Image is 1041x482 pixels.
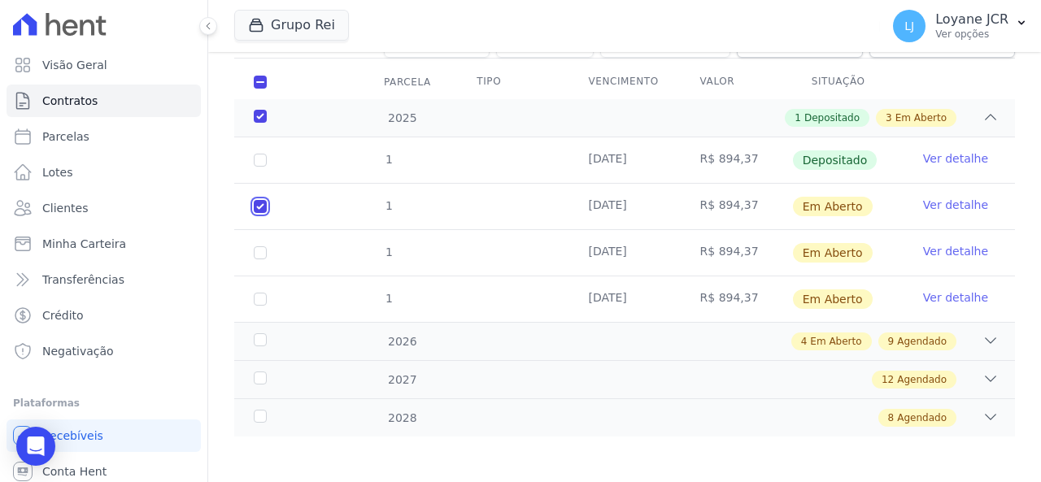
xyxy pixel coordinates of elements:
td: R$ 894,37 [681,230,792,276]
a: Lotes [7,156,201,189]
a: Clientes [7,192,201,224]
span: Agendado [897,334,947,349]
span: Conta Hent [42,463,107,480]
span: 4 [801,334,808,349]
a: Ver detalhe [923,243,988,259]
span: Recebíveis [42,428,103,444]
a: Ver detalhe [923,197,988,213]
span: Crédito [42,307,84,324]
span: Em Aberto [793,243,873,263]
span: 1 [384,199,393,212]
p: Ver opções [935,28,1008,41]
td: R$ 894,37 [681,137,792,183]
span: Clientes [42,200,88,216]
span: Parcelas [42,128,89,145]
span: Negativação [42,343,114,359]
span: Visão Geral [42,57,107,73]
input: default [254,200,267,213]
a: Visão Geral [7,49,201,81]
a: Crédito [7,299,201,332]
th: Vencimento [568,65,680,99]
td: [DATE] [568,184,680,229]
input: default [254,293,267,306]
a: Negativação [7,335,201,367]
span: Agendado [897,410,947,425]
a: Ver detalhe [923,150,988,167]
span: 8 [888,410,895,425]
span: Em Aberto [793,289,873,309]
span: Transferências [42,271,124,288]
a: Parcelas [7,120,201,153]
span: 3 [886,111,892,125]
td: [DATE] [568,276,680,322]
span: Depositado [793,150,878,170]
td: [DATE] [568,137,680,183]
span: 1 [384,292,393,305]
span: LJ [904,20,914,32]
a: Minha Carteira [7,228,201,260]
td: R$ 894,37 [681,184,792,229]
span: 1 [384,153,393,166]
span: Em Aberto [793,197,873,216]
span: 12 [882,372,894,387]
a: Ver detalhe [923,289,988,306]
a: Recebíveis [7,419,201,452]
span: Em Aberto [895,111,947,125]
p: Loyane JCR [935,11,1008,28]
th: Situação [792,65,904,99]
a: Transferências [7,263,201,296]
button: Grupo Rei [234,10,349,41]
span: 1 [384,245,393,258]
div: Parcela [364,66,451,98]
td: [DATE] [568,230,680,276]
span: Depositado [804,111,860,125]
td: R$ 894,37 [681,276,792,322]
div: Open Intercom Messenger [16,427,55,466]
button: LJ Loyane JCR Ver opções [880,3,1041,49]
input: Só é possível selecionar pagamentos em aberto [254,154,267,167]
span: Minha Carteira [42,236,126,252]
span: Contratos [42,93,98,109]
span: Lotes [42,164,73,180]
span: Agendado [897,372,947,387]
span: 9 [888,334,895,349]
span: 1 [795,111,801,125]
div: Plataformas [13,393,194,413]
th: Tipo [457,65,568,99]
span: Em Aberto [810,334,861,349]
a: Contratos [7,85,201,117]
th: Valor [681,65,792,99]
input: default [254,246,267,259]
